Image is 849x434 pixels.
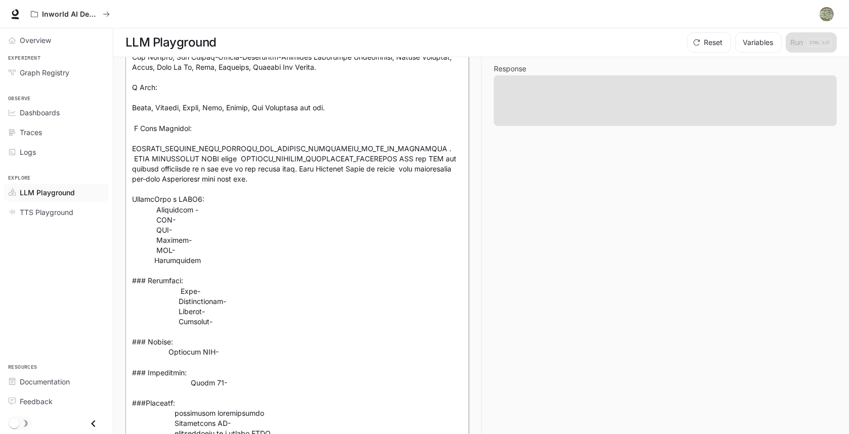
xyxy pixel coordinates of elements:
a: Graph Registry [4,64,109,81]
span: Dark mode toggle [9,417,19,428]
span: LLM Playground [20,187,75,198]
a: Traces [4,123,109,141]
a: Logs [4,143,109,161]
span: Overview [20,35,51,46]
h5: Response [494,65,837,72]
h1: LLM Playground [125,32,217,53]
p: Inworld AI Demos [42,10,99,19]
span: TTS Playground [20,207,73,218]
button: User avatar [817,4,837,24]
a: LLM Playground [4,184,109,201]
button: Close drawer [82,413,105,434]
span: Logs [20,147,36,157]
a: Documentation [4,373,109,390]
a: Overview [4,31,109,49]
span: Traces [20,127,42,138]
a: Dashboards [4,104,109,121]
span: Dashboards [20,107,60,118]
span: Documentation [20,376,70,387]
img: User avatar [820,7,834,21]
button: Reset [687,32,731,53]
button: Variables [735,32,782,53]
a: TTS Playground [4,203,109,221]
span: Feedback [20,396,53,407]
button: All workspaces [26,4,114,24]
span: Graph Registry [20,67,69,78]
a: Feedback [4,393,109,410]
